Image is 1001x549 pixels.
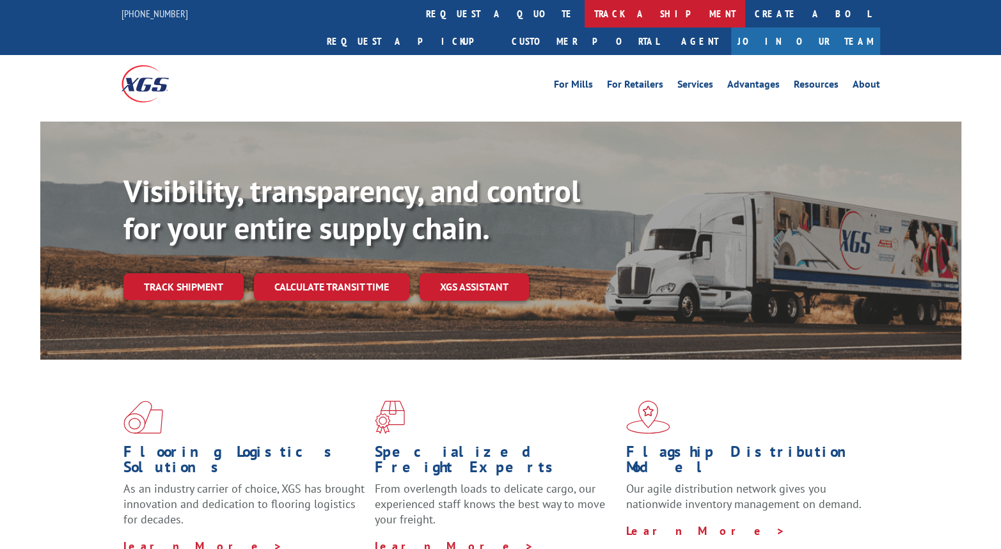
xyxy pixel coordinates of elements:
h1: Flagship Distribution Model [626,444,868,481]
a: Services [677,79,713,93]
a: Advantages [727,79,780,93]
a: Join Our Team [731,28,880,55]
a: XGS ASSISTANT [420,273,529,301]
a: For Retailers [607,79,663,93]
a: For Mills [554,79,593,93]
a: Learn More > [626,523,785,538]
img: xgs-icon-total-supply-chain-intelligence-red [123,401,163,434]
h1: Flooring Logistics Solutions [123,444,365,481]
a: Agent [668,28,731,55]
b: Visibility, transparency, and control for your entire supply chain. [123,171,580,248]
img: xgs-icon-flagship-distribution-model-red [626,401,670,434]
p: From overlength loads to delicate cargo, our experienced staff knows the best way to move your fr... [375,481,617,538]
a: Resources [794,79,839,93]
h1: Specialized Freight Experts [375,444,617,481]
span: Our agile distribution network gives you nationwide inventory management on demand. [626,481,862,511]
a: Calculate transit time [254,273,409,301]
a: Customer Portal [502,28,668,55]
a: Track shipment [123,273,244,300]
a: Request a pickup [317,28,502,55]
a: [PHONE_NUMBER] [122,7,188,20]
span: As an industry carrier of choice, XGS has brought innovation and dedication to flooring logistics... [123,481,365,527]
img: xgs-icon-focused-on-flooring-red [375,401,405,434]
a: About [853,79,880,93]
